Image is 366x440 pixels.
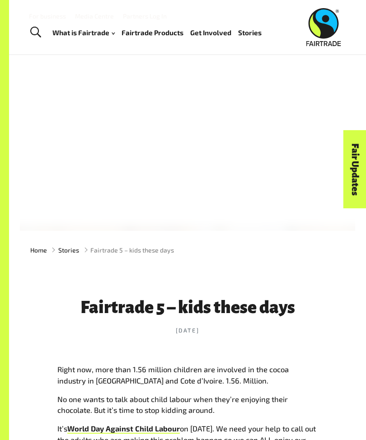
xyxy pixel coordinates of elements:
[29,12,66,20] a: For business
[238,27,262,39] a: Stories
[123,12,167,20] a: Partners Log In
[306,8,341,46] img: Fairtrade Australia New Zealand logo
[57,365,289,385] span: Right now, more than 1.56 million children are involved in the cocoa industry in [GEOGRAPHIC_DATA...
[90,245,174,255] span: Fairtrade 5 – kids these days
[57,424,67,433] span: It’s
[24,21,47,44] a: Toggle Search
[52,27,115,39] a: What is Fairtrade
[57,394,288,415] span: No one wants to talk about child labour when they’re enjoying their chocolate. But it’s time to s...
[57,326,318,335] time: [DATE]
[75,12,114,20] a: Media Centre
[30,245,47,255] a: Home
[67,424,180,434] a: World Day Against Child Labour
[67,424,180,433] span: World Day Against Child Labour
[57,298,318,317] h1: Fairtrade 5 – kids these days
[190,27,231,39] a: Get Involved
[122,27,183,39] a: Fairtrade Products
[58,245,79,255] a: Stories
